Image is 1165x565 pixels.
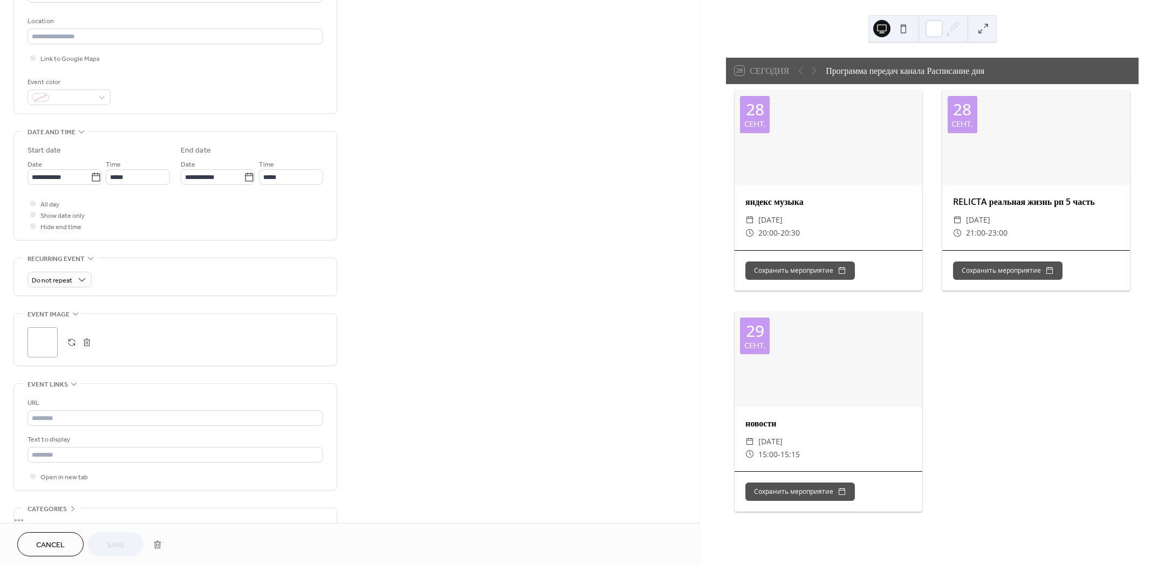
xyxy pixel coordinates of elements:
[28,77,108,88] div: Event color
[40,472,88,483] span: Open in new tab
[28,145,61,156] div: Start date
[28,127,76,138] span: Date and time
[780,448,800,461] span: 15:15
[745,226,754,239] div: ​
[780,226,800,239] span: 20:30
[985,226,988,239] span: -
[745,448,754,461] div: ​
[745,435,754,448] div: ​
[181,159,195,170] span: Date
[744,120,766,128] div: сент.
[758,226,778,239] span: 20:00
[942,195,1130,208] div: RELICTA реальная жизнь рп 5 часть
[744,341,766,349] div: сент.
[28,327,58,357] div: ;
[28,253,85,265] span: Recurring event
[259,159,274,170] span: Time
[28,379,68,390] span: Event links
[758,213,783,226] span: [DATE]
[36,540,65,551] span: Cancel
[746,101,764,118] div: 28
[746,323,764,339] div: 29
[40,222,81,233] span: Hide end time
[28,397,321,409] div: URL
[28,16,321,27] div: Location
[778,226,780,239] span: -
[40,53,100,65] span: Link to Google Maps
[735,195,922,208] div: яндекс музыка
[745,261,855,280] button: Сохранить мероприятие
[988,226,1008,239] span: 23:00
[745,213,754,226] div: ​
[758,435,783,448] span: [DATE]
[951,120,973,128] div: сент.
[32,274,72,287] span: Do not repeat
[966,226,985,239] span: 21:00
[953,213,962,226] div: ​
[758,448,778,461] span: 15:00
[40,210,85,222] span: Show date only
[28,309,70,320] span: Event image
[14,508,337,531] div: •••
[966,213,990,226] span: [DATE]
[953,261,1063,280] button: Сохранить мероприятие
[826,64,984,77] div: Программа передач канала Расписание дня
[106,159,121,170] span: Time
[778,448,780,461] span: -
[181,145,211,156] div: End date
[28,434,321,445] div: Text to display
[735,417,922,430] div: новости
[17,532,84,556] button: Cancel
[953,226,962,239] div: ​
[745,483,855,501] button: Сохранить мероприятие
[28,159,42,170] span: Date
[953,101,971,118] div: 28
[40,199,59,210] span: All day
[28,504,67,515] span: Categories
